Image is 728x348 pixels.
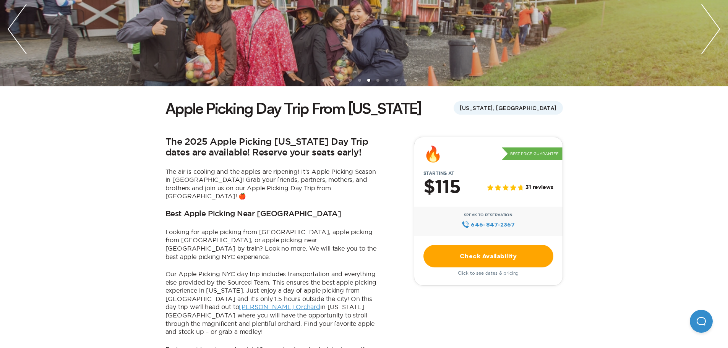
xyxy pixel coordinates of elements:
[502,147,563,160] p: Best Price Guarantee
[165,168,379,201] p: The air is cooling and the apples are ripening! It’s Apple Picking Season in [GEOGRAPHIC_DATA]! G...
[239,303,320,310] a: [PERSON_NAME] Orchard
[690,310,713,333] iframe: Help Scout Beacon - Open
[165,210,341,219] h3: Best Apple Picking Near [GEOGRAPHIC_DATA]
[349,79,352,82] li: slide item 4
[423,245,553,267] a: Check Availability
[165,98,422,118] h1: Apple Picking Day Trip From [US_STATE]
[165,270,379,336] p: Our Apple Picking NYC day trip includes transportation and everything else provided by the Source...
[340,79,343,82] li: slide item 3
[423,146,443,162] div: 🔥
[331,79,334,82] li: slide item 2
[367,79,370,82] li: slide item 6
[454,101,563,115] span: [US_STATE], [GEOGRAPHIC_DATA]
[464,213,512,217] span: Speak to Reservation
[165,137,379,159] h2: The 2025 Apple Picking [US_STATE] Day Trip dates are available! Reserve your seats early!
[471,220,515,229] span: 646‍-847‍-2367
[321,79,324,82] li: slide item 1
[165,228,379,261] p: Looking for apple picking from [GEOGRAPHIC_DATA], apple picking from [GEOGRAPHIC_DATA], or apple ...
[404,79,407,82] li: slide item 10
[395,79,398,82] li: slide item 9
[414,171,464,176] span: Starting at
[386,79,389,82] li: slide item 8
[376,79,379,82] li: slide item 7
[525,185,553,191] span: 31 reviews
[358,79,361,82] li: slide item 5
[458,270,519,276] span: Click to see dates & pricing
[423,178,460,197] h2: $115
[462,220,515,229] a: 646‍-847‍-2367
